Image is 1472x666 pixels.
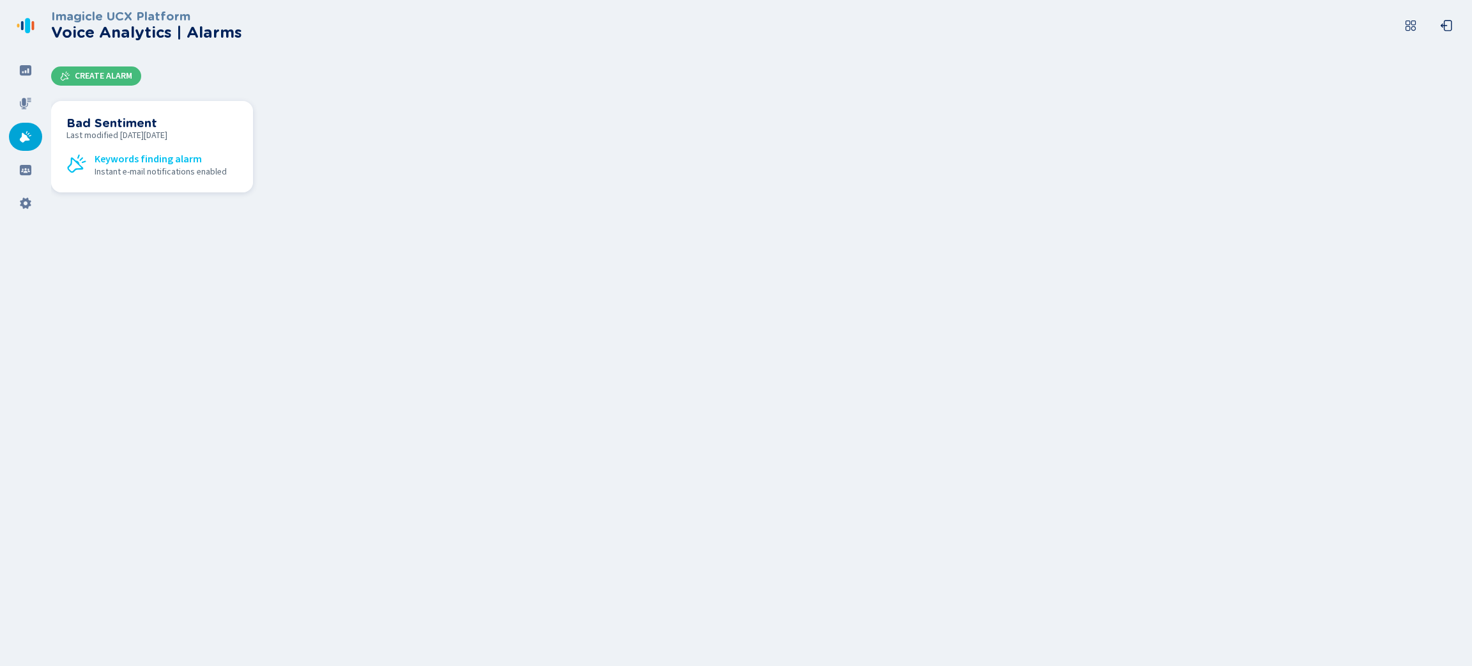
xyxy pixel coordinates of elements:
[19,164,32,176] svg: groups-filled
[66,116,238,130] h3: Bad Sentiment
[9,189,42,217] div: Settings
[19,97,32,110] svg: mic-fill
[51,24,242,42] h2: Voice Analytics | Alarms
[9,56,42,84] div: Dashboard
[19,130,32,143] svg: alarm-filled
[75,71,132,81] span: Create Alarm
[66,130,238,141] span: Last modified [DATE][DATE]
[9,123,42,151] div: Alarms
[19,64,32,77] svg: dashboard-filled
[66,153,87,174] svg: alarm
[60,71,70,81] svg: alarm
[9,156,42,184] div: Groups
[9,89,42,118] div: Recordings
[95,153,202,165] span: Keywords finding alarm
[51,66,141,86] button: Create Alarm
[51,10,242,24] h3: Imagicle UCX Platform
[1440,19,1453,32] svg: box-arrow-left
[95,167,227,177] span: Instant e-mail notifications enabled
